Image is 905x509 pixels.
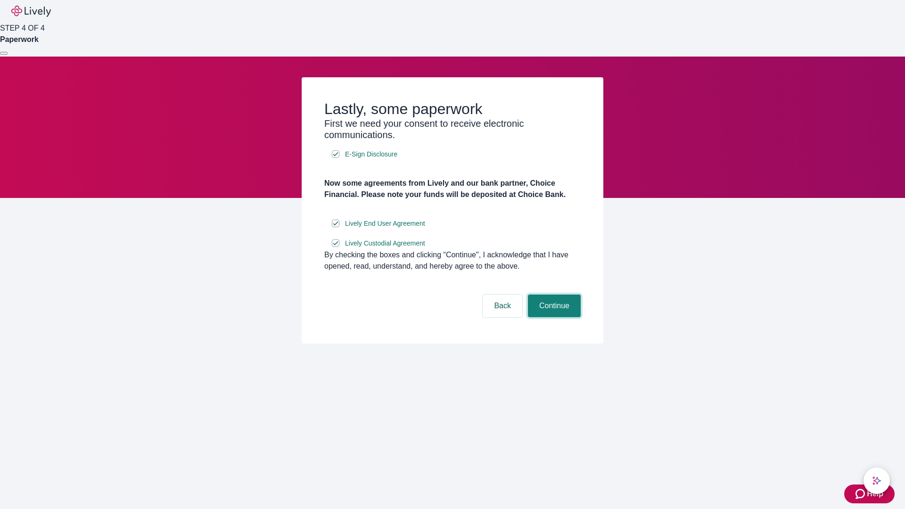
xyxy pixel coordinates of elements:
[528,295,581,317] button: Continue
[864,468,890,494] button: chat
[324,249,581,272] div: By checking the boxes and clicking “Continue", I acknowledge that I have opened, read, understand...
[872,476,881,485] svg: Lively AI Assistant
[343,238,427,249] a: e-sign disclosure document
[345,238,425,248] span: Lively Custodial Agreement
[844,484,895,503] button: Zendesk support iconHelp
[856,488,867,500] svg: Zendesk support icon
[483,295,522,317] button: Back
[343,218,427,230] a: e-sign disclosure document
[345,219,425,229] span: Lively End User Agreement
[867,488,883,500] span: Help
[343,148,399,160] a: e-sign disclosure document
[324,100,581,118] h2: Lastly, some paperwork
[11,6,51,17] img: Lively
[324,118,581,140] h3: First we need your consent to receive electronic communications.
[324,178,581,200] h4: Now some agreements from Lively and our bank partner, Choice Financial. Please note your funds wi...
[345,149,397,159] span: E-Sign Disclosure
